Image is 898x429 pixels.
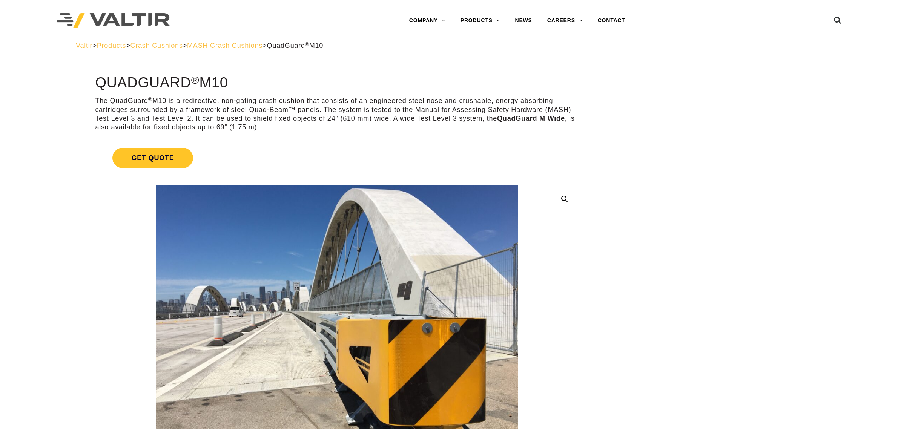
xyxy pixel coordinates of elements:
[267,42,323,49] span: QuadGuard M10
[130,42,183,49] a: Crash Cushions
[148,97,152,102] sup: ®
[187,42,262,49] a: MASH Crash Cushions
[453,13,508,28] a: PRODUCTS
[402,13,453,28] a: COMPANY
[95,97,578,132] p: The QuadGuard M10 is a redirective, non-gating crash cushion that consists of an engineered steel...
[76,42,92,49] a: Valtir
[497,115,565,122] strong: QuadGuard M Wide
[57,13,170,29] img: Valtir
[76,41,822,50] div: > > > >
[191,74,200,86] sup: ®
[540,13,590,28] a: CAREERS
[112,148,193,168] span: Get Quote
[97,42,126,49] a: Products
[95,75,578,91] h1: QuadGuard M10
[305,41,309,47] sup: ®
[95,139,578,177] a: Get Quote
[508,13,540,28] a: NEWS
[590,13,633,28] a: CONTACT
